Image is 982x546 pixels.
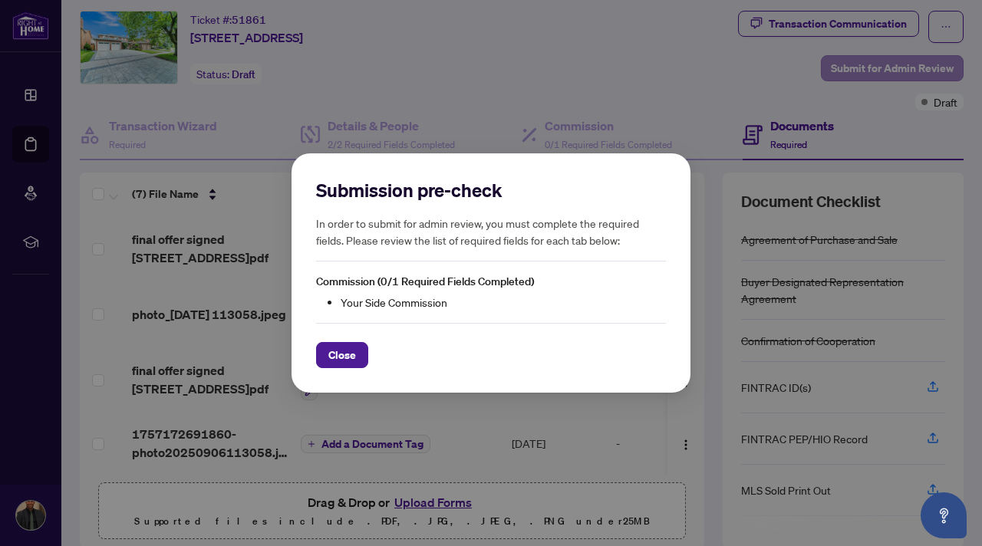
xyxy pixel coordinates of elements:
[328,343,356,367] span: Close
[316,275,534,288] span: Commission (0/1 Required Fields Completed)
[921,492,967,538] button: Open asap
[316,342,368,368] button: Close
[341,294,666,311] li: Your Side Commission
[316,215,666,248] h5: In order to submit for admin review, you must complete the required fields. Please review the lis...
[316,178,666,202] h2: Submission pre-check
